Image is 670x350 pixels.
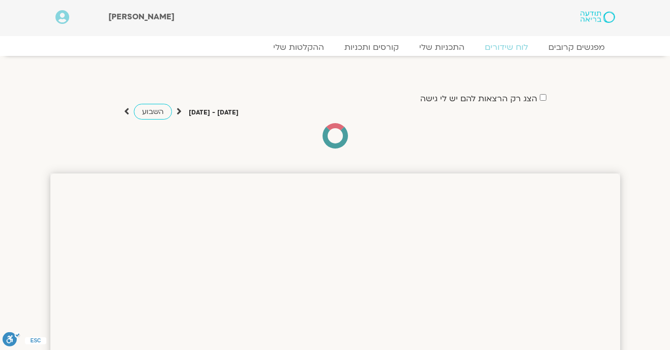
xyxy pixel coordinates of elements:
[409,42,475,52] a: התכניות שלי
[420,94,537,103] label: הצג רק הרצאות להם יש לי גישה
[55,42,615,52] nav: Menu
[189,107,239,118] p: [DATE] - [DATE]
[475,42,538,52] a: לוח שידורים
[108,11,174,22] span: [PERSON_NAME]
[134,104,172,120] a: השבוע
[142,107,164,116] span: השבוע
[334,42,409,52] a: קורסים ותכניות
[538,42,615,52] a: מפגשים קרובים
[263,42,334,52] a: ההקלטות שלי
